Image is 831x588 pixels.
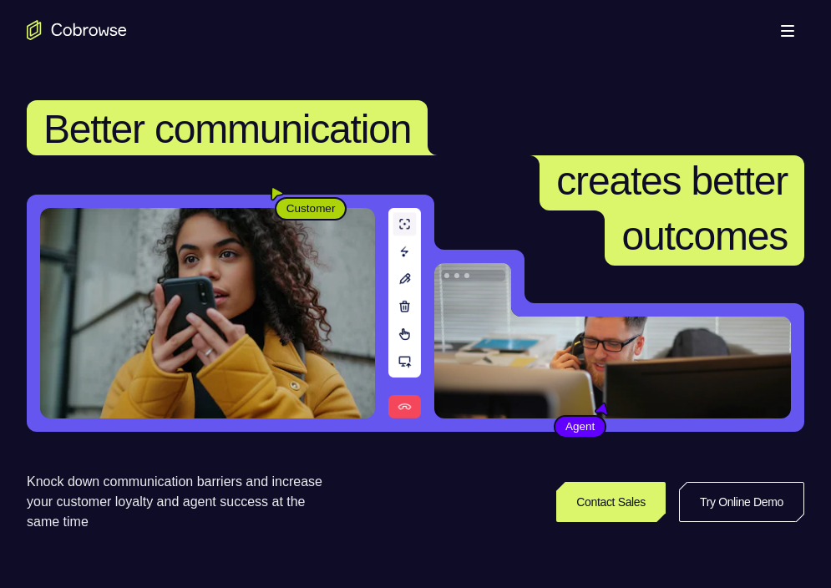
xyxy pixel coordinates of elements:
img: A customer holding their phone [40,208,375,418]
a: Contact Sales [556,482,666,522]
a: Try Online Demo [679,482,804,522]
span: creates better [556,159,788,203]
p: Knock down communication barriers and increase your customer loyalty and agent success at the sam... [27,472,337,532]
span: outcomes [621,214,788,258]
span: Better communication [43,107,411,151]
a: Go to the home page [27,20,127,40]
img: A series of tools used in co-browsing sessions [388,208,421,418]
img: A customer support agent talking on the phone [434,263,791,418]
